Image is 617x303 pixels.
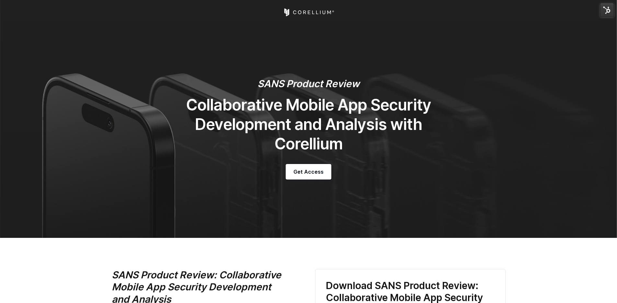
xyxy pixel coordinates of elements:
[257,78,360,89] em: SANS Product Review
[283,8,334,16] a: Corellium Home
[600,3,614,17] img: HubSpot Tools Menu Toggle
[163,95,454,154] h1: Collaborative Mobile App Security Development and Analysis with Corellium
[286,164,331,180] a: Get Access
[293,168,324,176] span: Get Access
